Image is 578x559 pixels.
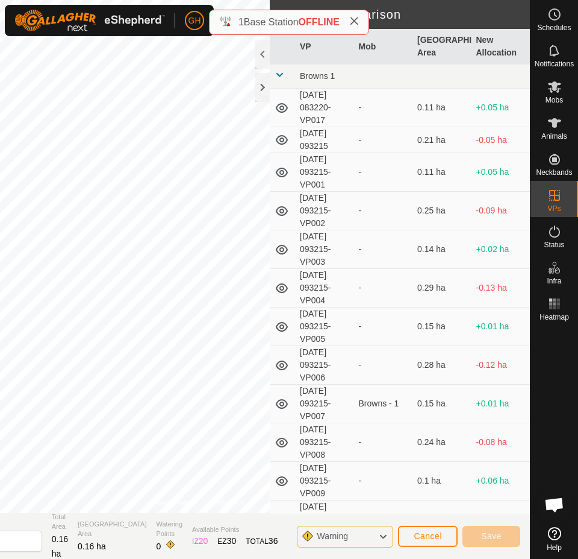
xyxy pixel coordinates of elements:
[547,544,562,551] span: Help
[188,14,201,27] span: GH
[209,497,244,508] a: Contact Us
[547,205,561,212] span: VPs
[547,277,561,285] span: Infra
[539,314,569,321] span: Heatmap
[299,17,340,27] span: OFFLINE
[535,60,574,68] span: Notifications
[536,487,573,523] a: Open chat
[530,522,578,556] a: Help
[14,10,165,31] img: Gallagher Logo
[149,497,194,508] a: Privacy Policy
[541,133,567,140] span: Animals
[545,96,563,104] span: Mobs
[244,17,299,27] span: Base Station
[544,241,564,248] span: Status
[536,169,572,176] span: Neckbands
[537,24,571,31] span: Schedules
[238,17,244,27] span: 1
